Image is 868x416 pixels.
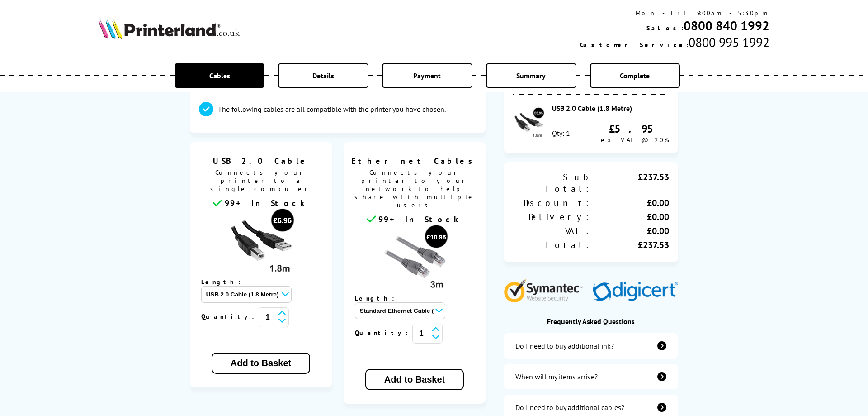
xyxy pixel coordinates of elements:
span: Sales: [646,24,684,32]
img: Symantec Website Security [504,277,589,302]
img: Digicert [593,282,678,302]
span: 0800 995 1992 [689,34,769,51]
div: £0.00 [591,197,669,209]
span: Connects your printer to a single computer [194,166,327,197]
p: The following cables are all compatible with the printer you have chosen. [218,104,446,114]
div: Total: [513,239,591,251]
a: additional-ink [504,333,678,359]
span: USB 2.0 Cable [197,156,325,166]
div: £0.00 [591,225,669,237]
span: Details [312,71,334,80]
span: Ethernet Cables [350,156,479,166]
span: 99+ In Stock [225,198,309,208]
span: 99+ In Stock [378,214,462,225]
span: Length: [201,278,250,286]
span: Quantity: [355,329,412,337]
div: USB 2.0 Cable (1.8 Metre) [552,104,670,113]
span: Complete [620,71,650,80]
img: Ethernet cable [381,225,448,292]
div: Do I need to buy additional ink? [515,341,614,350]
div: VAT: [513,225,591,237]
span: Summary [516,71,546,80]
div: Sub Total: [513,171,591,195]
div: £237.53 [591,239,669,251]
div: Qty: 1 [552,129,570,138]
span: Cables [209,71,230,80]
span: Payment [413,71,441,80]
div: Do I need to buy additional cables? [515,403,624,412]
div: Discount: [513,197,591,209]
span: Length: [355,294,403,302]
button: Add to Basket [212,353,310,374]
a: items-arrive [504,364,678,389]
a: 0800 840 1992 [684,17,769,34]
div: Mon - Fri 9:00am - 5:30pm [580,9,769,17]
div: When will my items arrive? [515,372,598,381]
span: Connects your printer to your network to help share with multiple users [348,166,481,214]
img: USB 2.0 Cable (1.8 Metre) [513,107,544,139]
div: £5.95 [601,122,669,136]
button: Add to Basket [365,369,464,390]
span: Quantity: [201,312,259,320]
span: Customer Service: [580,41,689,49]
div: £237.53 [591,171,669,195]
img: usb cable [227,208,295,276]
div: Delivery: [513,211,591,223]
img: Printerland Logo [99,19,240,39]
div: Frequently Asked Questions [504,317,678,326]
span: ex VAT @ 20% [601,136,669,144]
div: £0.00 [591,211,669,223]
